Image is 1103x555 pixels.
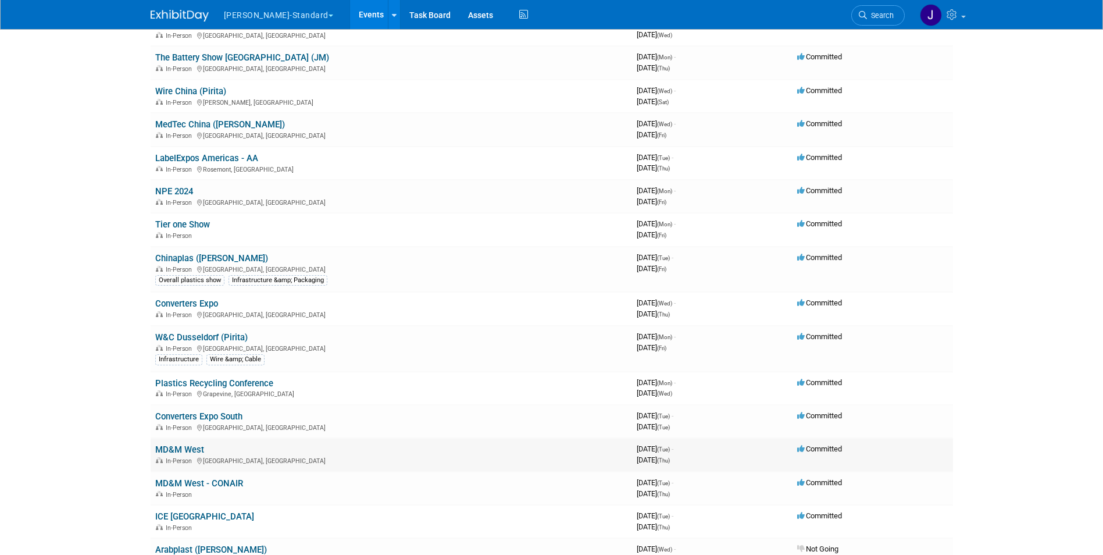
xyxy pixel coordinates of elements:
div: [GEOGRAPHIC_DATA], [GEOGRAPHIC_DATA] [155,264,627,273]
img: Jose Melara [920,4,942,26]
div: Infrastructure &amp; Packaging [229,275,327,286]
div: [GEOGRAPHIC_DATA], [GEOGRAPHIC_DATA] [155,456,627,465]
span: (Fri) [657,345,666,351]
span: (Wed) [657,32,672,38]
div: Overall plastics show [155,275,224,286]
span: - [672,411,673,420]
span: Committed [797,478,842,487]
span: [DATE] [637,444,673,453]
a: The Battery Show [GEOGRAPHIC_DATA] (JM) [155,52,329,63]
span: Committed [797,186,842,195]
span: In-Person [166,199,195,207]
span: - [674,86,676,95]
div: [GEOGRAPHIC_DATA], [GEOGRAPHIC_DATA] [155,343,627,353]
span: [DATE] [637,309,670,318]
span: [DATE] [637,478,673,487]
div: Grapevine, [GEOGRAPHIC_DATA] [155,389,627,398]
span: (Wed) [657,546,672,553]
a: Converters Expo South [155,411,242,422]
div: [GEOGRAPHIC_DATA], [GEOGRAPHIC_DATA] [155,130,627,140]
span: - [674,298,676,307]
span: (Wed) [657,300,672,307]
span: [DATE] [637,411,673,420]
div: [GEOGRAPHIC_DATA], [GEOGRAPHIC_DATA] [155,422,627,432]
span: (Tue) [657,155,670,161]
span: [DATE] [637,86,676,95]
span: - [674,119,676,128]
span: In-Person [166,32,195,40]
img: In-Person Event [156,345,163,351]
a: Arabplast ([PERSON_NAME]) [155,545,267,555]
img: In-Person Event [156,266,163,272]
a: MD&M West [155,444,204,455]
span: [DATE] [637,422,670,431]
div: Wire &amp; Cable [206,354,265,365]
span: Committed [797,153,842,162]
span: Committed [797,219,842,228]
span: In-Person [166,390,195,398]
span: In-Person [166,232,195,240]
span: (Tue) [657,424,670,431]
span: In-Person [166,99,195,106]
span: [DATE] [637,186,676,195]
span: (Sat) [657,99,669,105]
span: (Thu) [657,65,670,72]
a: NPE 2024 [155,186,193,197]
img: In-Person Event [156,491,163,497]
span: (Wed) [657,121,672,127]
span: Committed [797,253,842,262]
span: (Mon) [657,380,672,386]
span: In-Person [166,132,195,140]
span: [DATE] [637,219,676,228]
span: In-Person [166,166,195,173]
span: In-Person [166,491,195,499]
span: - [672,444,673,453]
span: - [674,378,676,387]
span: Committed [797,411,842,420]
div: [GEOGRAPHIC_DATA], [GEOGRAPHIC_DATA] [155,197,627,207]
span: (Thu) [657,524,670,531]
span: (Tue) [657,413,670,419]
div: [PERSON_NAME], [GEOGRAPHIC_DATA] [155,97,627,106]
div: Rosemont, [GEOGRAPHIC_DATA] [155,164,627,173]
span: - [674,52,676,61]
span: [DATE] [637,264,666,273]
img: In-Person Event [156,524,163,530]
span: - [674,545,676,553]
a: Tier one Show [155,219,210,230]
span: In-Person [166,311,195,319]
span: (Mon) [657,334,672,340]
a: Wire China (Pirita) [155,86,226,97]
span: [DATE] [637,153,673,162]
img: In-Person Event [156,232,163,238]
img: In-Person Event [156,99,163,105]
span: (Wed) [657,390,672,397]
span: (Mon) [657,54,672,61]
span: In-Person [166,65,195,73]
span: Committed [797,511,842,520]
span: (Fri) [657,266,666,272]
span: [DATE] [637,545,676,553]
span: Committed [797,298,842,307]
span: [DATE] [637,489,670,498]
span: In-Person [166,424,195,432]
a: MD&M West - CONAIR [155,478,243,489]
div: Infrastructure [155,354,202,365]
span: (Fri) [657,232,666,239]
img: In-Person Event [156,166,163,172]
span: - [672,253,673,262]
a: Plastics Recycling Conference [155,378,273,389]
img: In-Person Event [156,457,163,463]
img: In-Person Event [156,424,163,430]
span: [DATE] [637,511,673,520]
a: Chinaplas ([PERSON_NAME]) [155,253,268,264]
span: Committed [797,332,842,341]
span: [DATE] [637,332,676,341]
span: [DATE] [637,298,676,307]
span: (Tue) [657,255,670,261]
div: [GEOGRAPHIC_DATA], [GEOGRAPHIC_DATA] [155,30,627,40]
span: [DATE] [637,52,676,61]
span: In-Person [166,457,195,465]
img: In-Person Event [156,390,163,396]
span: In-Person [166,266,195,273]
